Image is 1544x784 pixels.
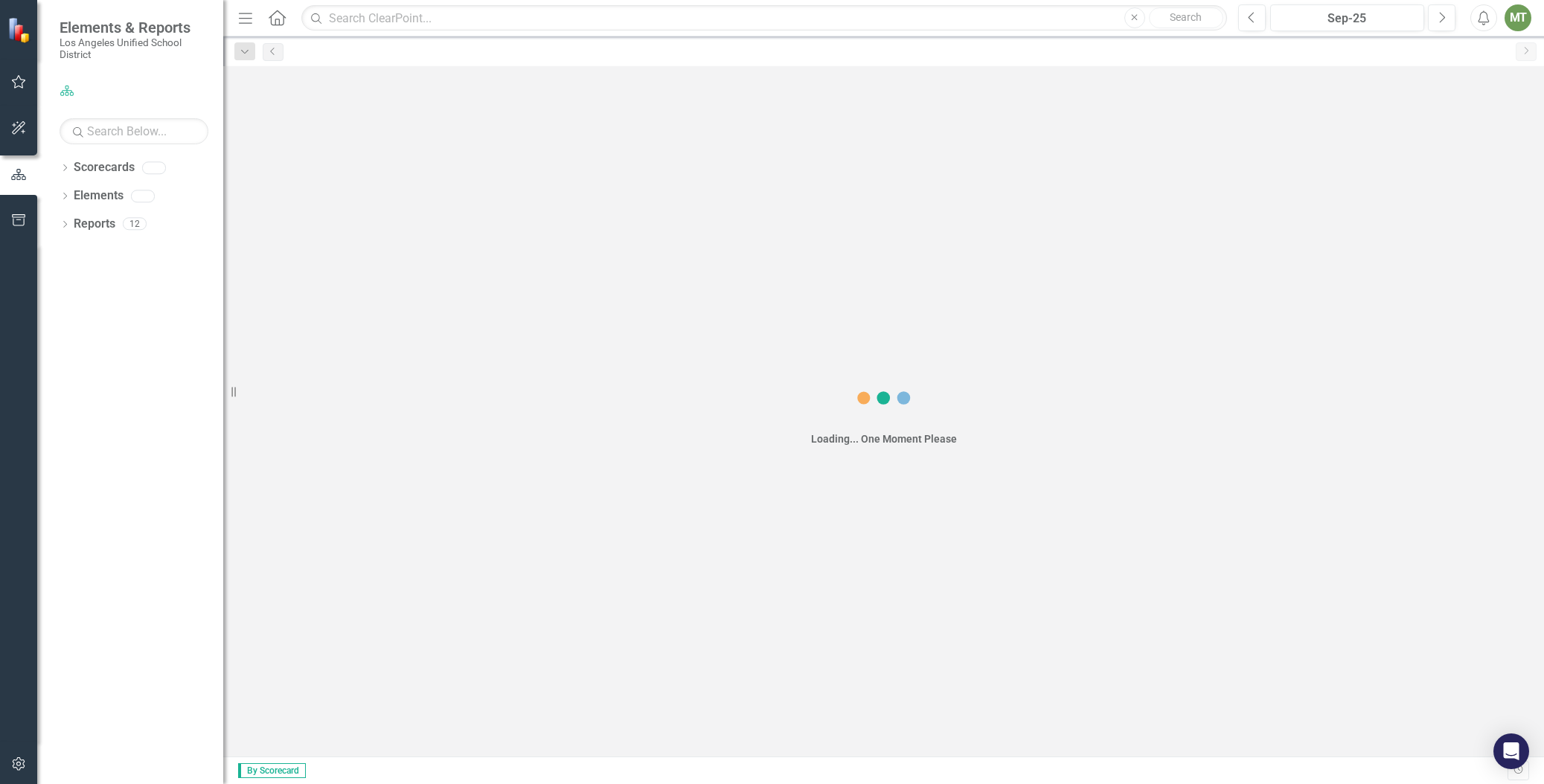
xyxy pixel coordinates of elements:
div: 12 [123,218,147,231]
div: Sep-25 [1275,10,1420,28]
div: Loading... One Moment Please [811,431,957,446]
a: Elements [74,187,124,205]
button: Search [1149,7,1223,28]
span: Search [1170,11,1202,23]
span: By Scorecard [238,763,306,778]
input: Search Below... [60,118,208,144]
span: Elements & Reports [60,19,208,36]
button: Sep-25 [1270,4,1425,31]
button: MT [1505,4,1531,31]
input: Search ClearPoint... [301,5,1226,31]
a: Reports [74,216,115,233]
small: Los Angeles Unified School District [60,36,208,61]
div: Open Intercom Messenger [1493,733,1529,769]
a: Scorecards [74,159,135,176]
img: ClearPoint Strategy [7,17,33,43]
